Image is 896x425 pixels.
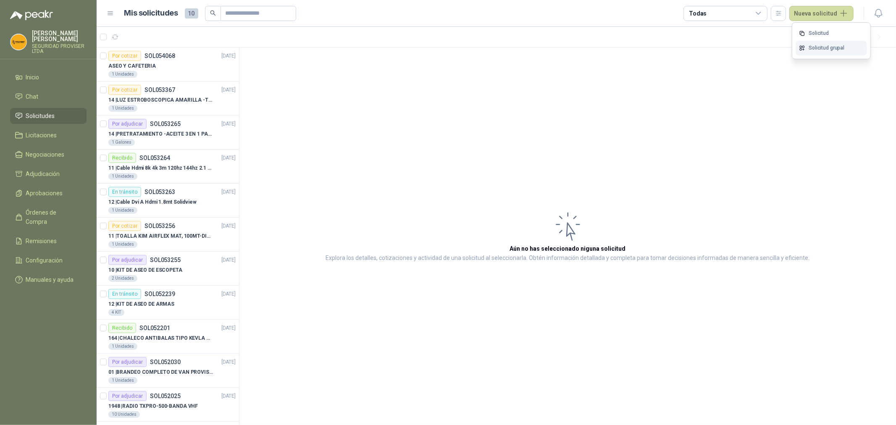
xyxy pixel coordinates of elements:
[108,51,141,61] div: Por cotizar
[221,188,236,196] p: [DATE]
[108,119,147,129] div: Por adjudicar
[108,309,124,316] div: 4 KIT
[221,392,236,400] p: [DATE]
[150,121,181,127] p: SOL053265
[108,266,182,274] p: 10 | KIT DE ASEO DE ESCOPETA
[145,189,175,195] p: SOL053263
[10,127,87,143] a: Licitaciones
[221,222,236,230] p: [DATE]
[108,198,197,206] p: 12 | Cable Dvi A Hdmi 1.8mt Solidview
[510,244,626,253] h3: Aún no has seleccionado niguna solicitud
[789,6,854,21] button: Nueva solicitud
[26,150,65,159] span: Negociaciones
[139,325,170,331] p: SOL052201
[26,131,57,140] span: Licitaciones
[97,218,239,252] a: Por cotizarSOL053256[DATE] 11 |TOALLA KIM AIRFLEX MAT, 100MT-DISPENSADOR- caja x61 Unidades
[97,354,239,388] a: Por adjudicarSOL052030[DATE] 01 |BRANDEO COMPLETO DE VAN PROVISER1 Unidades
[796,41,867,55] a: Solicitud grupal
[124,7,178,19] h1: Mis solicitudes
[10,233,87,249] a: Remisiones
[97,115,239,150] a: Por adjudicarSOL053265[DATE] 14 |PRETRATAMIENTO -ACEITE 3 EN 1 PARA ARMAMENTO1 Galones
[221,120,236,128] p: [DATE]
[145,223,175,229] p: SOL053256
[32,44,87,54] p: SEGURIDAD PROVISER LTDA
[221,358,236,366] p: [DATE]
[796,26,867,41] a: Solicitud
[108,85,141,95] div: Por cotizar
[108,221,141,231] div: Por cotizar
[108,300,174,308] p: 12 | KIT DE ASEO DE ARMAS
[10,147,87,163] a: Negociaciones
[108,368,213,376] p: 01 | BRANDEO COMPLETO DE VAN PROVISER
[10,89,87,105] a: Chat
[108,323,136,333] div: Recibido
[10,272,87,288] a: Manuales y ayuda
[221,256,236,264] p: [DATE]
[108,105,137,112] div: 1 Unidades
[108,207,137,214] div: 1 Unidades
[26,169,60,178] span: Adjudicación
[221,52,236,60] p: [DATE]
[326,253,810,263] p: Explora los detalles, cotizaciones y actividad de una solicitud al seleccionarla. Obtén informaci...
[108,275,137,282] div: 2 Unidades
[108,173,137,180] div: 1 Unidades
[26,236,57,246] span: Remisiones
[97,388,239,422] a: Por adjudicarSOL052025[DATE] 1948 |RADIO TXPRO-500-BANDA VHF10 Unidades
[10,108,87,124] a: Solicitudes
[108,130,213,138] p: 14 | PRETRATAMIENTO -ACEITE 3 EN 1 PARA ARMAMENTO
[11,34,26,50] img: Company Logo
[97,286,239,320] a: En tránsitoSOL052239[DATE] 12 |KIT DE ASEO DE ARMAS4 KIT
[108,334,213,342] p: 164 | CHALECO ANTIBALAS TIPO KEVLA T/ M
[97,81,239,115] a: Por cotizarSOL053367[DATE] 14 |LUZ ESTROBOSCOPICA AMARILLA -TIPO BALA1 Unidades
[10,166,87,182] a: Adjudicación
[145,291,175,297] p: SOL052239
[32,30,87,42] p: [PERSON_NAME] [PERSON_NAME]
[185,8,198,18] span: 10
[26,73,39,82] span: Inicio
[26,275,74,284] span: Manuales y ayuda
[108,71,137,78] div: 1 Unidades
[108,289,141,299] div: En tránsito
[108,357,147,367] div: Por adjudicar
[97,184,239,218] a: En tránsitoSOL053263[DATE] 12 |Cable Dvi A Hdmi 1.8mt Solidview1 Unidades
[150,393,181,399] p: SOL052025
[108,96,213,104] p: 14 | LUZ ESTROBOSCOPICA AMARILLA -TIPO BALA
[221,86,236,94] p: [DATE]
[26,256,63,265] span: Configuración
[97,150,239,184] a: RecibidoSOL053264[DATE] 11 |Cable Hdmi 8k 4k 3m 120hz 144hz 2.1 Alta Velocidad1 Unidades
[10,69,87,85] a: Inicio
[689,9,707,18] div: Todas
[26,111,55,121] span: Solicitudes
[108,187,141,197] div: En tránsito
[26,208,79,226] span: Órdenes de Compra
[26,92,39,101] span: Chat
[108,241,137,248] div: 1 Unidades
[150,257,181,263] p: SOL053255
[150,359,181,365] p: SOL052030
[108,153,136,163] div: Recibido
[108,391,147,401] div: Por adjudicar
[139,155,170,161] p: SOL053264
[221,324,236,332] p: [DATE]
[210,10,216,16] span: search
[26,189,63,198] span: Aprobaciones
[108,164,213,172] p: 11 | Cable Hdmi 8k 4k 3m 120hz 144hz 2.1 Alta Velocidad
[10,205,87,230] a: Órdenes de Compra
[10,252,87,268] a: Configuración
[108,402,198,410] p: 1948 | RADIO TXPRO-500-BANDA VHF
[145,53,175,59] p: SOL054068
[108,139,135,146] div: 1 Galones
[221,290,236,298] p: [DATE]
[108,411,140,418] div: 10 Unidades
[97,252,239,286] a: Por adjudicarSOL053255[DATE] 10 |KIT DE ASEO DE ESCOPETA2 Unidades
[108,232,213,240] p: 11 | TOALLA KIM AIRFLEX MAT, 100MT-DISPENSADOR- caja x6
[145,87,175,93] p: SOL053367
[108,343,137,350] div: 1 Unidades
[97,47,239,81] a: Por cotizarSOL054068[DATE] ASEO Y CAFETERIA1 Unidades
[10,10,53,20] img: Logo peakr
[108,255,147,265] div: Por adjudicar
[108,62,156,70] p: ASEO Y CAFETERIA
[108,377,137,384] div: 1 Unidades
[97,320,239,354] a: RecibidoSOL052201[DATE] 164 |CHALECO ANTIBALAS TIPO KEVLA T/ M1 Unidades
[221,154,236,162] p: [DATE]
